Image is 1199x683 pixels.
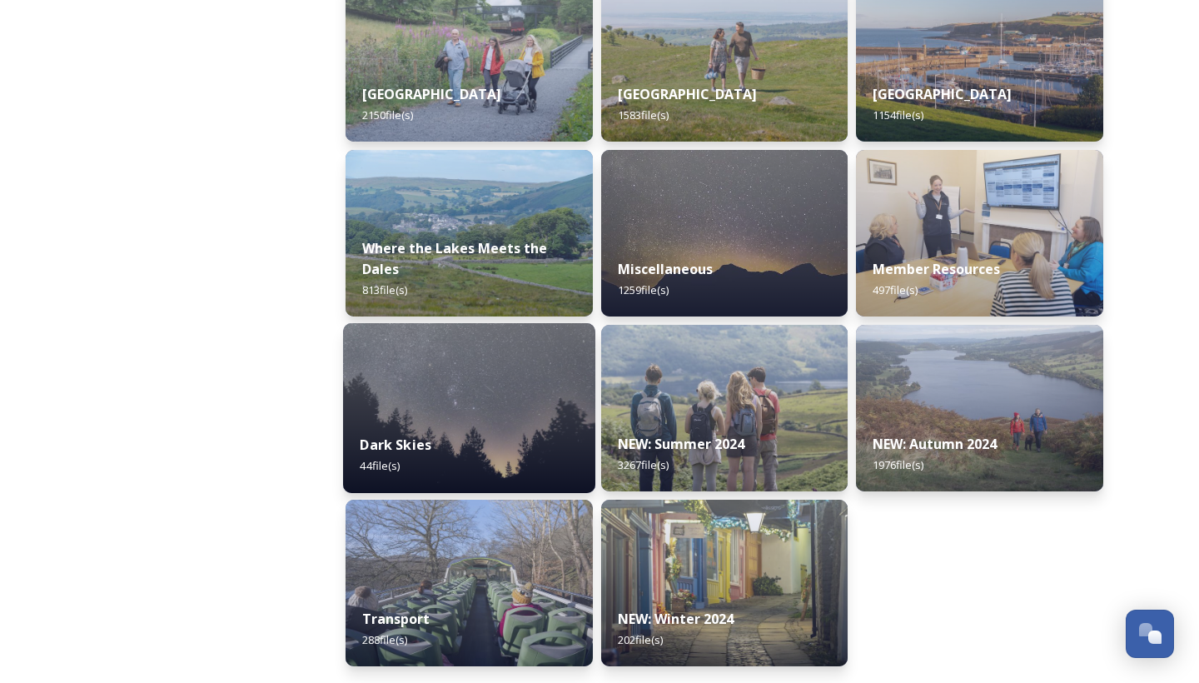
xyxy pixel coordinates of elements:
[873,85,1012,103] strong: [GEOGRAPHIC_DATA]
[601,150,848,317] img: Blea%2520Tarn%2520Star-Lapse%2520Loop.jpg
[618,282,669,297] span: 1259 file(s)
[346,150,593,317] img: Attract%2520and%2520Disperse%2520%28274%2520of%25201364%29.jpg
[343,323,595,493] img: A7A07737.jpg
[1126,610,1174,658] button: Open Chat
[873,282,918,297] span: 497 file(s)
[362,239,547,278] strong: Where the Lakes Meets the Dales
[618,610,734,628] strong: NEW: Winter 2024
[618,107,669,122] span: 1583 file(s)
[873,260,1000,278] strong: Member Resources
[618,632,663,647] span: 202 file(s)
[362,85,501,103] strong: [GEOGRAPHIC_DATA]
[618,85,757,103] strong: [GEOGRAPHIC_DATA]
[362,107,413,122] span: 2150 file(s)
[601,500,848,666] img: 4408e5a7-4f73-4a41-892e-b69eab0f13a7.jpg
[618,457,669,472] span: 3267 file(s)
[618,435,744,453] strong: NEW: Summer 2024
[362,610,430,628] strong: Transport
[360,458,400,473] span: 44 file(s)
[362,632,407,647] span: 288 file(s)
[873,107,923,122] span: 1154 file(s)
[873,457,923,472] span: 1976 file(s)
[346,500,593,666] img: 7afd3a29-5074-4a00-a7ae-b4a57b70a17f.jpg
[856,325,1103,491] img: ca66e4d0-8177-4442-8963-186c5b40d946.jpg
[873,435,997,453] strong: NEW: Autumn 2024
[601,325,848,491] img: CUMBRIATOURISM_240715_PaulMitchell_WalnaScar_-56.jpg
[360,436,431,454] strong: Dark Skies
[856,150,1103,317] img: 29343d7f-989b-46ee-a888-b1a2ee1c48eb.jpg
[618,260,713,278] strong: Miscellaneous
[362,282,407,297] span: 813 file(s)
